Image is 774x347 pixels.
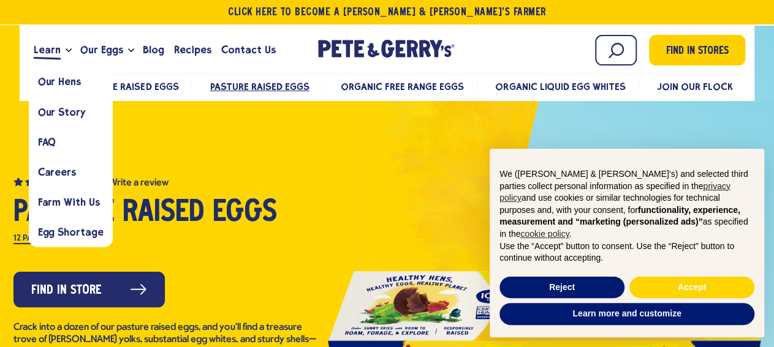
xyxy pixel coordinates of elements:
a: Organic Liquid Egg Whites [495,81,626,92]
a: Recipes [169,34,216,67]
a: Learn [29,34,66,67]
button: Reject [499,277,624,299]
button: Accept [629,277,754,299]
span: Find in Stores [666,43,729,60]
button: Open the dropdown menu for Learn [66,48,72,53]
span: Contact Us [221,42,276,58]
input: Search [595,35,637,65]
a: Find in Store [13,272,165,307]
a: Careers [29,157,113,187]
span: Blog [143,42,164,58]
a: Blog [138,34,169,67]
span: Learn [34,42,61,58]
span: Careers [38,166,76,177]
h1: Pasture Raised Eggs [13,197,320,229]
a: Find in Stores [649,35,745,65]
span: Egg Shortage [38,226,104,237]
a: FAQ [29,127,113,157]
a: Egg Shortage [29,217,113,247]
p: Use the “Accept” button to consent. Use the “Reject” button to continue without accepting. [499,241,754,264]
a: Contact Us [216,34,281,67]
span: Farm With Us [38,196,100,207]
span: Recipes [174,42,211,58]
a: (4952) 4.8 out of 5 stars. Read reviews for average rating value is 4.8 of 5. Read 4952 Reviews S... [13,175,320,188]
a: Farm With Us [29,187,113,217]
a: Organic Free Range Eggs [341,81,464,92]
button: Open the dropdown menu for Our Eggs [128,48,134,53]
button: Write a Review (opens pop-up) [109,178,169,188]
a: Pasture Raised Eggs [210,81,309,92]
span: FAQ [38,136,56,147]
span: Find in Store [31,281,102,300]
a: Our Story [29,97,113,127]
span: Our Story [38,106,86,118]
span: Our Hens [38,76,81,88]
a: Our Hens [29,67,113,97]
button: Learn more and customize [499,303,754,325]
nav: desktop product menu [29,73,746,99]
span: Our Eggs [80,42,123,58]
a: Our Eggs [75,34,128,67]
a: Join Our Flock [657,81,733,92]
p: We ([PERSON_NAME] & [PERSON_NAME]'s) and selected third parties collect personal information as s... [499,168,754,241]
label: 12 Pack [13,234,43,244]
a: cookie policy [520,229,569,239]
